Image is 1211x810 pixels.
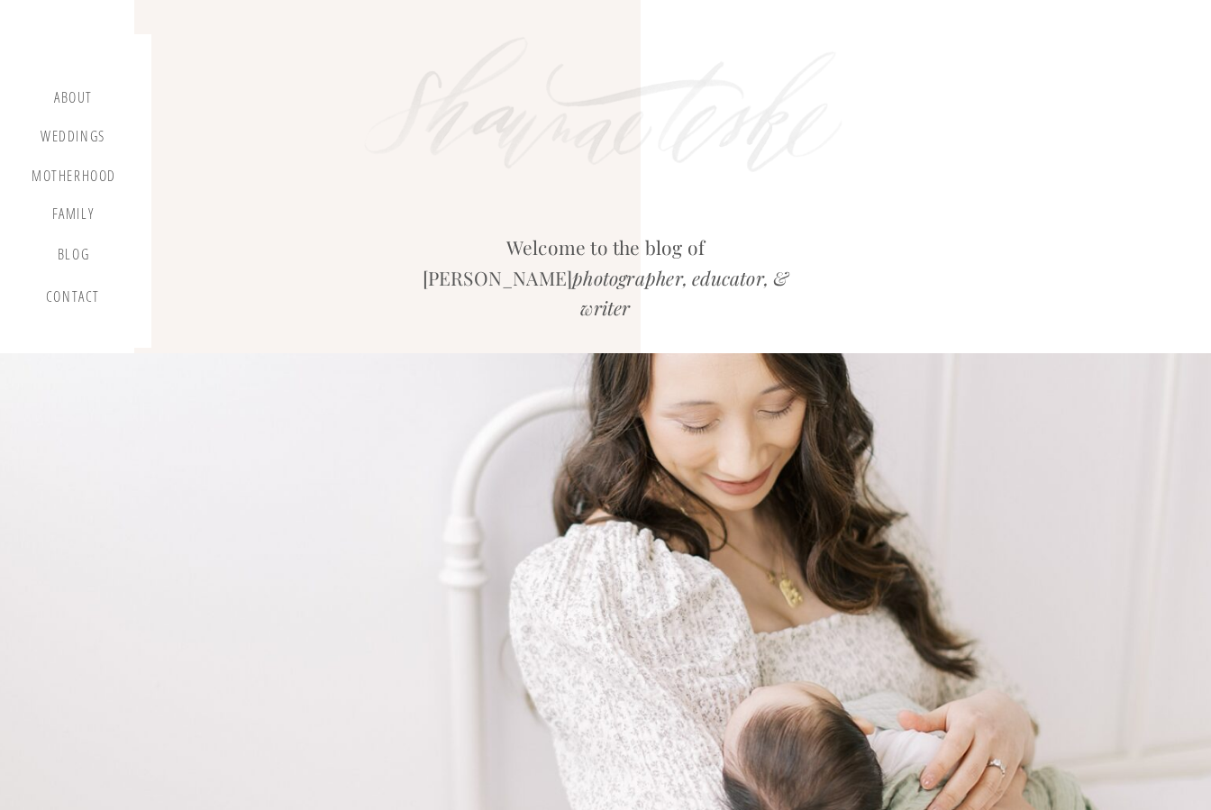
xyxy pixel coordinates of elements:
h2: Welcome to the blog of [PERSON_NAME] [409,232,802,306]
a: Family [39,205,107,229]
a: contact [42,288,104,313]
a: blog [47,246,100,271]
i: photographer, educator, & writer [572,265,788,321]
a: about [47,89,100,111]
a: Weddings [39,128,107,150]
a: motherhood [32,168,116,187]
